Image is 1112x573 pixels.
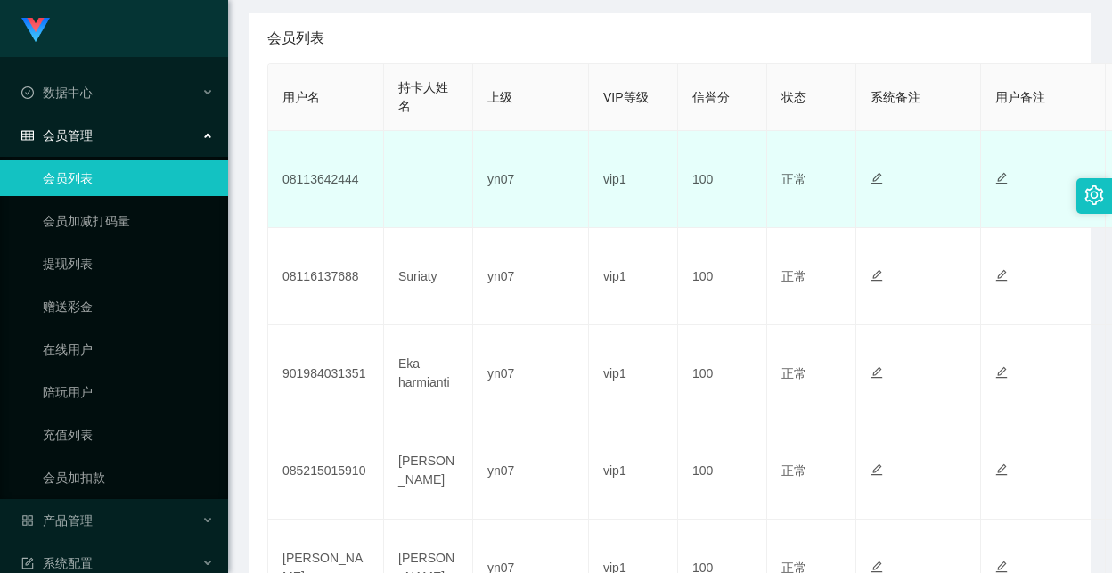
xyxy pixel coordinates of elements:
[678,325,767,422] td: 100
[21,514,34,527] i: 图标: appstore-o
[781,90,806,104] span: 状态
[473,325,589,422] td: yn07
[871,463,883,476] i: 图标: edit
[268,228,384,325] td: 08116137688
[473,228,589,325] td: yn07
[589,228,678,325] td: vip1
[384,228,473,325] td: Suriaty
[871,366,883,379] i: 图标: edit
[995,269,1008,282] i: 图标: edit
[678,228,767,325] td: 100
[21,513,93,528] span: 产品管理
[268,131,384,228] td: 08113642444
[384,422,473,520] td: [PERSON_NAME]
[871,269,883,282] i: 图标: edit
[43,203,214,239] a: 会员加减打码量
[781,366,806,381] span: 正常
[21,556,93,570] span: 系统配置
[43,160,214,196] a: 会员列表
[678,422,767,520] td: 100
[589,325,678,422] td: vip1
[589,131,678,228] td: vip1
[487,90,512,104] span: 上级
[871,172,883,184] i: 图标: edit
[398,80,448,113] span: 持卡人姓名
[43,332,214,367] a: 在线用户
[43,289,214,324] a: 赠送彩金
[21,128,93,143] span: 会员管理
[384,325,473,422] td: Eka harmianti
[21,86,93,100] span: 数据中心
[43,460,214,495] a: 会员加扣款
[21,86,34,99] i: 图标: check-circle-o
[995,172,1008,184] i: 图标: edit
[995,463,1008,476] i: 图标: edit
[692,90,730,104] span: 信誉分
[1084,185,1104,205] i: 图标: setting
[871,90,920,104] span: 系统备注
[43,374,214,410] a: 陪玩用户
[781,269,806,283] span: 正常
[603,90,649,104] span: VIP等级
[678,131,767,228] td: 100
[589,422,678,520] td: vip1
[21,557,34,569] i: 图标: form
[21,18,50,43] img: logo.9652507e.png
[781,172,806,186] span: 正常
[871,561,883,573] i: 图标: edit
[267,28,324,49] span: 会员列表
[781,463,806,478] span: 正常
[995,90,1045,104] span: 用户备注
[268,422,384,520] td: 085215015910
[43,246,214,282] a: 提现列表
[43,417,214,453] a: 充值列表
[995,561,1008,573] i: 图标: edit
[473,131,589,228] td: yn07
[268,325,384,422] td: 901984031351
[995,366,1008,379] i: 图标: edit
[21,129,34,142] i: 图标: table
[473,422,589,520] td: yn07
[282,90,320,104] span: 用户名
